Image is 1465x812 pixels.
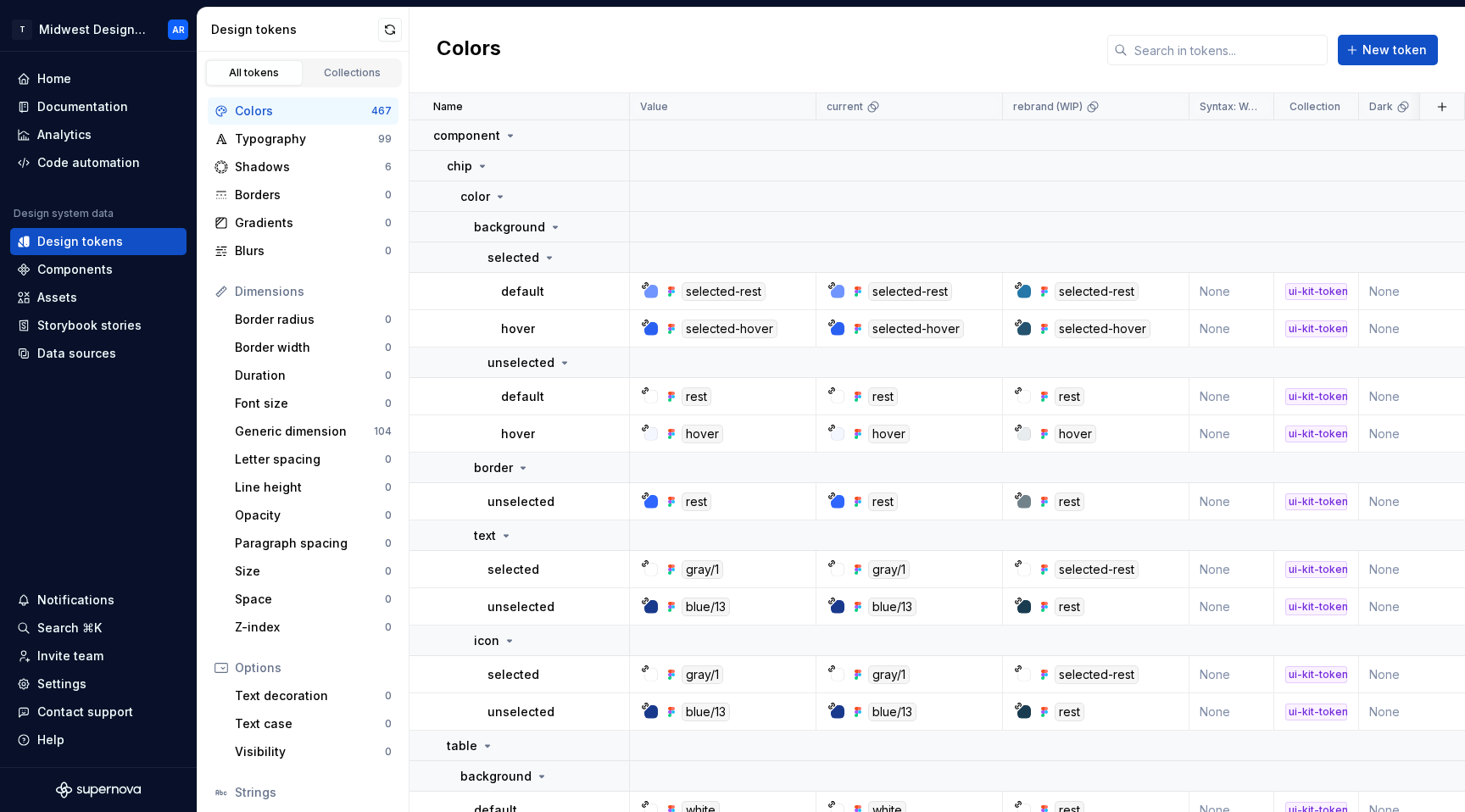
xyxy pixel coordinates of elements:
[208,209,398,236] a: Gradients0
[228,418,398,445] a: Generic dimension104
[1055,425,1096,443] div: hover
[868,598,916,616] div: blue/13
[37,98,128,115] div: Documentation
[827,100,863,114] p: current
[228,306,398,333] a: Border radius0
[385,341,392,354] div: 0
[501,320,535,337] p: hover
[682,425,723,443] div: hover
[211,21,378,38] div: Design tokens
[371,104,392,118] div: 467
[235,687,385,704] div: Text decoration
[447,737,477,754] p: table
[228,710,398,737] a: Text case0
[437,35,501,65] h2: Colors
[208,97,398,125] a: Colors467
[1189,310,1274,348] td: None
[14,207,114,220] div: Design system data
[1055,320,1150,338] div: selected-hover
[385,620,392,634] div: 0
[1290,100,1340,114] p: Collection
[385,745,392,759] div: 0
[228,614,398,641] a: Z-index0
[228,558,398,585] a: Size0
[56,781,141,798] svg: Supernova Logo
[228,502,398,529] a: Opacity0
[682,492,711,511] div: rest
[235,339,385,356] div: Border width
[433,127,500,144] p: component
[235,186,385,203] div: Borders
[378,132,392,146] div: 99
[385,537,392,550] div: 0
[1200,100,1260,114] p: Syntax: Web
[235,715,385,732] div: Text case
[487,493,554,510] p: unselected
[37,620,102,637] div: Search ⌘K
[10,312,187,339] a: Storybook stories
[10,615,187,642] button: Search ⌘K
[1285,320,1347,337] div: ui-kit-tokens
[228,474,398,501] a: Line height0
[385,453,392,466] div: 0
[1055,387,1084,406] div: rest
[310,66,395,80] div: Collections
[501,388,544,405] p: default
[640,100,668,114] p: Value
[1189,551,1274,588] td: None
[1285,598,1347,615] div: ui-kit-tokens
[212,66,297,80] div: All tokens
[385,717,392,731] div: 0
[868,387,898,406] div: rest
[10,670,187,698] a: Settings
[474,632,499,649] p: icon
[385,188,392,202] div: 0
[1055,492,1084,511] div: rest
[868,703,916,721] div: blue/13
[1285,704,1347,720] div: ui-kit-tokens
[682,703,730,721] div: blue/13
[487,598,554,615] p: unselected
[208,125,398,153] a: Typography99
[235,659,392,676] div: Options
[487,249,539,266] p: selected
[385,244,392,258] div: 0
[37,233,123,250] div: Design tokens
[235,395,385,412] div: Font size
[228,530,398,557] a: Paragraph spacing0
[385,509,392,522] div: 0
[385,216,392,230] div: 0
[374,425,392,438] div: 104
[1013,100,1083,114] p: rebrand (WIP)
[172,23,185,36] div: AR
[235,131,378,147] div: Typography
[487,561,539,578] p: selected
[228,738,398,765] a: Visibility0
[10,149,187,176] a: Code automation
[385,369,392,382] div: 0
[1285,561,1347,578] div: ui-kit-tokens
[37,731,64,748] div: Help
[228,586,398,613] a: Space0
[1285,388,1347,405] div: ui-kit-tokens
[37,154,140,171] div: Code automation
[1189,656,1274,693] td: None
[37,261,113,278] div: Components
[1055,598,1084,616] div: rest
[1189,588,1274,626] td: None
[1055,703,1084,721] div: rest
[447,158,472,175] p: chip
[39,21,148,38] div: Midwest Design System
[12,19,32,40] div: T
[1189,415,1274,453] td: None
[10,340,187,367] a: Data sources
[37,592,114,609] div: Notifications
[37,648,103,665] div: Invite team
[868,320,964,338] div: selected-hover
[228,390,398,417] a: Font size0
[682,665,723,684] div: gray/1
[235,214,385,231] div: Gradients
[1189,693,1274,731] td: None
[10,256,187,283] a: Components
[235,283,392,300] div: Dimensions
